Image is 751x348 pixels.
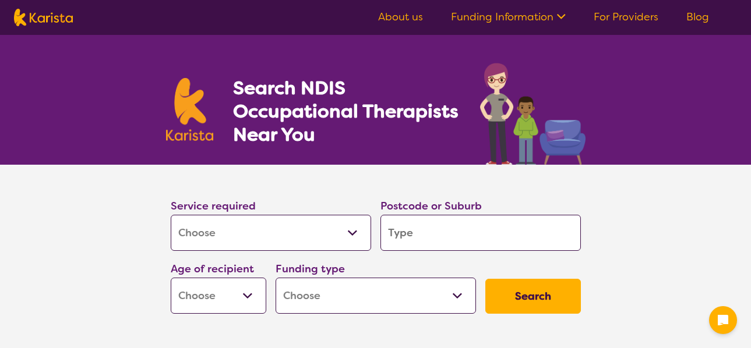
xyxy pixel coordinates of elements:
a: For Providers [594,10,658,24]
label: Service required [171,199,256,213]
label: Funding type [276,262,345,276]
label: Postcode or Suburb [380,199,482,213]
img: Karista logo [166,78,214,141]
a: Blog [686,10,709,24]
img: Karista logo [14,9,73,26]
a: Funding Information [451,10,566,24]
img: occupational-therapy [480,63,586,165]
label: Age of recipient [171,262,254,276]
input: Type [380,215,581,251]
a: About us [378,10,423,24]
button: Search [485,279,581,314]
h1: Search NDIS Occupational Therapists Near You [233,76,460,146]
